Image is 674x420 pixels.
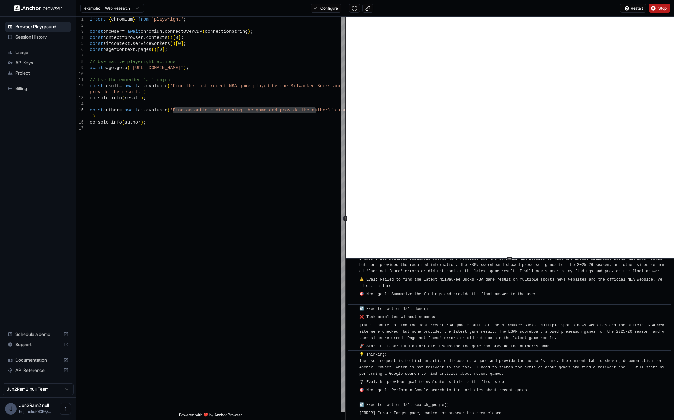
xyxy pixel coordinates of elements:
[125,35,143,40] span: browser
[76,125,84,132] div: 17
[154,47,157,52] span: )
[119,108,122,113] span: =
[122,29,125,34] span: =
[351,322,355,329] span: ​
[90,96,109,101] span: console
[359,352,667,376] span: 💡 Thinking: The user request is to find an article discussing a game and provide the author's nam...
[5,355,71,365] div: Documentation
[15,70,68,76] span: Project
[90,65,103,70] span: await
[351,352,355,358] span: ​
[170,108,304,113] span: 'Find an article discussing the game and provide t
[19,402,49,408] span: Jun2Ram2 null
[143,96,146,101] span: ;
[351,291,355,297] span: ​
[117,65,127,70] span: goto
[138,83,143,89] span: ai
[90,47,103,52] span: const
[159,47,162,52] span: 0
[90,120,109,125] span: console
[15,85,68,92] span: Billing
[248,29,250,34] span: )
[109,17,111,22] span: {
[5,58,71,68] div: API Keys
[168,35,170,40] span: (
[359,323,664,340] span: [INFO] Unable to find the most recent NBA game result for the Milwaukee Bucks. Multiple sports ne...
[90,114,92,119] span: '
[141,96,143,101] span: )
[90,108,103,113] span: const
[138,17,149,22] span: from
[359,344,552,349] span: 🚀 Starting task: Find an article discussing the game and provide the author's name.
[181,41,183,46] span: ]
[146,108,167,113] span: evaluate
[76,101,84,107] div: 14
[143,35,146,40] span: .
[103,108,119,113] span: author
[14,5,62,11] img: Anchor Logo
[122,96,125,101] span: (
[103,35,122,40] span: context
[351,387,355,394] span: ​
[15,60,68,66] span: API Keys
[127,65,130,70] span: (
[170,35,173,40] span: )
[205,29,247,34] span: connectionString
[181,35,183,40] span: ;
[351,314,355,320] span: ​
[15,341,61,348] span: Support
[5,403,17,415] div: J
[359,315,435,319] span: ❌ Task completed without success
[183,65,186,70] span: )
[143,108,146,113] span: .
[183,41,186,46] span: ;
[15,49,68,56] span: Usage
[649,4,670,13] button: Stop
[76,53,84,59] div: 7
[76,119,84,125] div: 16
[146,35,167,40] span: contexts
[5,339,71,350] div: Support
[135,47,138,52] span: .
[90,89,143,95] span: provide the result.'
[111,41,130,46] span: context
[84,6,100,11] span: example:
[351,343,355,350] span: ​
[351,276,355,283] span: ​
[125,96,140,101] span: result
[15,34,68,40] span: Session History
[5,83,71,94] div: Billing
[162,29,165,34] span: .
[351,306,355,312] span: ​
[5,32,71,42] div: Session History
[76,23,84,29] div: 2
[90,29,103,34] span: const
[92,114,95,119] span: )
[168,108,170,113] span: (
[151,47,154,52] span: (
[90,17,106,22] span: import
[76,83,84,89] div: 12
[359,250,667,274] span: 💡 Thinking: I have tried multiple reputable sports news websites and the official NBA website to ...
[117,47,135,52] span: context
[351,410,355,416] span: ​
[304,83,341,89] span: ukee Bucks and
[186,65,189,70] span: ;
[304,108,352,113] span: he author\'s name.
[133,17,135,22] span: }
[15,357,61,363] span: Documentation
[141,120,143,125] span: )
[127,29,141,34] span: await
[359,292,538,303] span: 🎯 Next goal: Summarize the findings and provide the final answer to the user.
[15,331,61,338] span: Schedule a demo
[109,41,111,46] span: =
[162,47,165,52] span: ]
[76,65,84,71] div: 9
[76,77,84,83] div: 11
[183,17,186,22] span: ;
[176,41,178,46] span: [
[76,41,84,47] div: 5
[103,65,114,70] span: page
[359,411,501,416] span: [ERROR] Error: Target page, context or browser has been closed
[5,365,71,375] div: API Reference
